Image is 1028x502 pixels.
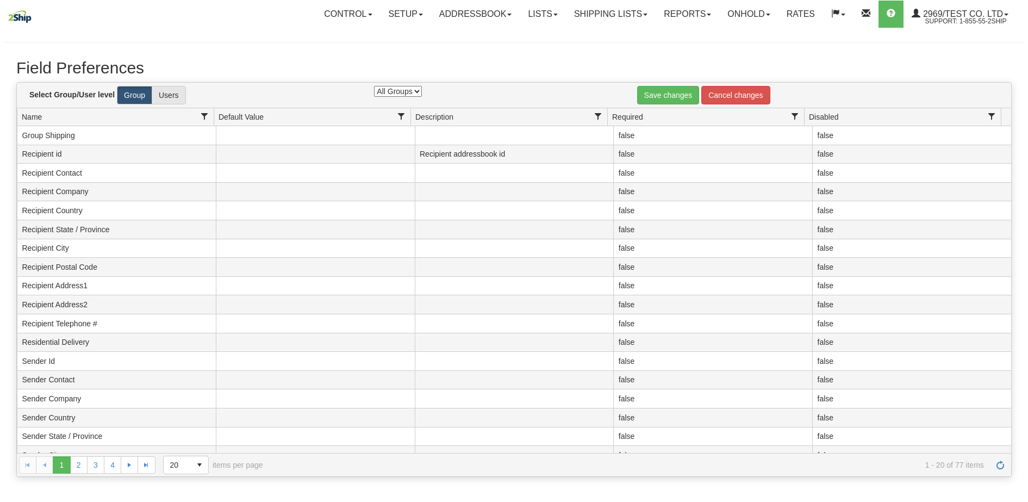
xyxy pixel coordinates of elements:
[415,111,453,122] span: Description
[613,126,812,145] td: false
[5,3,34,30] img: logo2969.jpg
[17,314,216,333] td: Recipient Telephone #
[613,371,812,390] td: false
[812,371,1011,390] td: false
[17,371,216,390] td: Sender Contact
[17,126,216,145] td: Group Shipping
[17,164,216,183] td: Recipient Contact
[138,456,155,474] a: Go to the last page
[53,456,70,474] span: Page 1
[812,408,1011,427] td: false
[381,1,431,28] a: Setup
[17,352,216,371] td: Sender Id
[17,239,216,258] td: Recipient City
[613,239,812,258] td: false
[17,201,216,220] td: Recipient Country
[812,201,1011,220] td: false
[613,427,812,447] td: false
[613,277,812,296] td: false
[786,107,804,126] a: Required filter column settings
[812,239,1011,258] td: false
[17,277,216,296] td: Recipient Address1
[812,258,1011,277] td: false
[992,456,1009,474] a: Refresh
[812,295,1011,314] td: false
[17,389,216,408] td: Sender Company
[219,111,264,122] span: Default Value
[812,220,1011,239] td: false
[812,314,1011,333] td: false
[566,1,656,28] a: Shipping lists
[719,1,778,28] a: OnHold
[87,456,104,474] a: 3
[17,183,216,202] td: Recipient Company
[163,456,263,474] span: items per page
[17,258,216,277] td: Recipient Postal Code
[195,107,214,126] a: Name filter column settings
[613,145,812,164] td: false
[612,111,643,122] span: Required
[778,1,823,28] a: Rates
[589,107,607,126] a: Description filter column settings
[22,111,42,122] span: Name
[17,408,216,427] td: Sender Country
[431,1,520,28] a: Addressbook
[812,126,1011,145] td: false
[787,9,815,18] span: Rates
[415,145,614,164] td: Recipient addressbook id
[17,83,1011,108] div: grid toolbar
[812,427,1011,447] td: false
[812,389,1011,408] td: false
[70,456,88,474] a: 2
[104,456,121,474] a: 4
[701,86,770,104] a: Cancel changes
[613,352,812,371] td: false
[613,446,812,465] td: false
[16,59,1012,77] h1: Field Preferences
[152,86,186,104] label: Users
[17,295,216,314] td: Recipient Address2
[982,107,1001,126] a: Disabled filter column settings
[117,86,152,104] label: Group
[637,86,700,104] a: Save changes
[613,295,812,314] td: false
[656,1,719,28] a: Reports
[392,107,410,126] a: Default Value filter column settings
[812,277,1011,296] td: false
[163,456,209,474] span: Page sizes drop down
[613,333,812,352] td: false
[812,164,1011,183] td: false
[17,220,216,239] td: Recipient State / Province
[278,461,984,469] span: 1 - 20 of 77 items
[812,333,1011,352] td: false
[613,408,812,427] td: false
[809,111,838,122] span: Disabled
[613,220,812,239] td: false
[316,1,380,28] a: Control
[191,456,208,474] span: select
[17,427,216,447] td: Sender State / Province
[904,1,1017,28] a: 2969/Test Co. Ltd Support: 1-855-55-2SHIP
[29,89,115,100] label: Select Group/User level
[812,183,1011,202] td: false
[520,1,565,28] a: Lists
[17,446,216,465] td: Sender City
[17,145,216,164] td: Recipient id
[812,352,1011,371] td: false
[920,9,1003,18] span: 2969/Test Co. Ltd
[121,456,138,474] a: Go to the next page
[613,201,812,220] td: false
[17,333,216,352] td: Residential Delivery
[1003,195,1027,306] iframe: chat widget
[613,389,812,408] td: false
[170,460,184,470] span: 20
[613,258,812,277] td: false
[613,183,812,202] td: false
[613,164,812,183] td: false
[812,145,1011,164] td: false
[613,314,812,333] td: false
[812,446,1011,465] td: false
